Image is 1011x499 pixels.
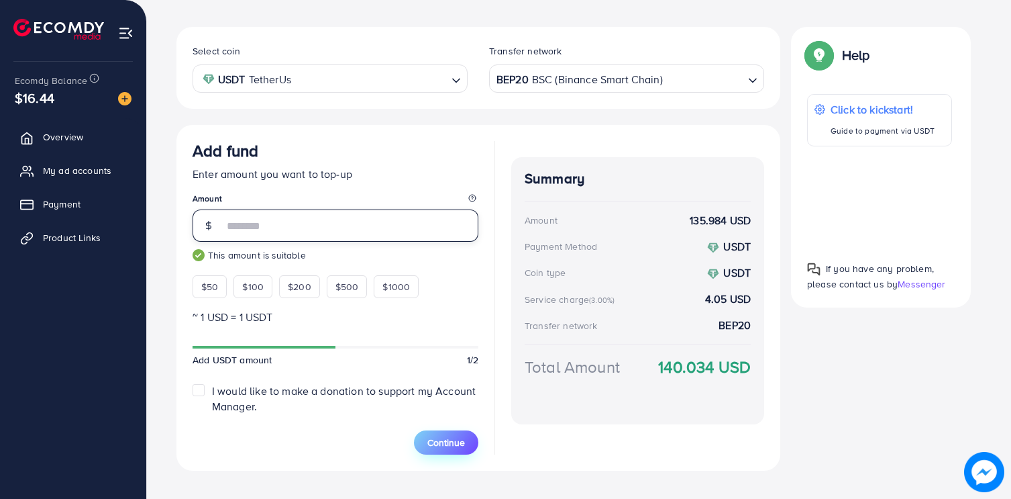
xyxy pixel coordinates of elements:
img: Popup guide [807,263,820,276]
small: This amount is suitable [193,248,478,262]
div: Payment Method [525,240,597,253]
span: $200 [288,280,311,293]
div: Search for option [193,64,468,92]
img: image [118,92,131,105]
h4: Summary [525,171,751,187]
img: image [964,452,1004,492]
img: coin [203,73,215,85]
span: TetherUs [249,70,291,89]
strong: USDT [723,239,751,254]
span: $100 [242,280,264,293]
a: Overview [10,124,136,150]
span: If you have any problem, please contact us by [807,262,934,291]
a: My ad accounts [10,157,136,184]
span: $16.44 [15,88,54,107]
span: Continue [427,436,465,449]
div: Service charge [525,293,619,306]
span: Add USDT amount [193,353,272,367]
input: Search for option [295,69,446,89]
span: Ecomdy Balance [15,74,87,87]
div: Total Amount [525,355,620,379]
span: My ad accounts [43,164,111,177]
img: coin [707,268,719,280]
a: Product Links [10,224,136,251]
strong: 140.034 USD [658,355,751,379]
h3: Add fund [193,141,258,161]
img: Popup guide [807,43,831,67]
div: Search for option [489,64,764,92]
button: Continue [414,430,478,455]
img: coin [707,242,719,254]
img: guide [193,249,205,261]
strong: USDT [723,265,751,280]
div: Transfer network [525,319,598,332]
p: Help [842,47,870,63]
p: ~ 1 USD = 1 USDT [193,309,478,325]
span: $1000 [382,280,410,293]
img: menu [118,26,134,41]
p: Enter amount you want to top-up [193,166,478,182]
img: logo [13,19,104,40]
small: (3.00%) [589,295,615,306]
div: Amount [525,214,557,227]
legend: Amount [193,193,478,210]
span: Payment [43,197,81,211]
span: Product Links [43,231,101,244]
strong: 135.984 USD [690,213,751,228]
strong: 4.05 USD [705,291,751,307]
strong: BEP20 [496,70,529,89]
span: Overview [43,130,83,144]
p: Guide to payment via USDT [831,123,935,139]
span: $500 [335,280,359,293]
span: Messenger [898,277,945,291]
span: BSC (Binance Smart Chain) [532,70,663,89]
span: $50 [201,280,218,293]
label: Transfer network [489,44,562,58]
span: I would like to make a donation to support my Account Manager. [212,383,476,414]
a: Payment [10,191,136,218]
strong: USDT [218,70,246,89]
input: Search for option [664,69,743,89]
p: Click to kickstart! [831,101,935,118]
strong: BEP20 [719,318,751,333]
span: 1/2 [467,353,478,367]
div: Coin type [525,266,566,279]
label: Select coin [193,44,240,58]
